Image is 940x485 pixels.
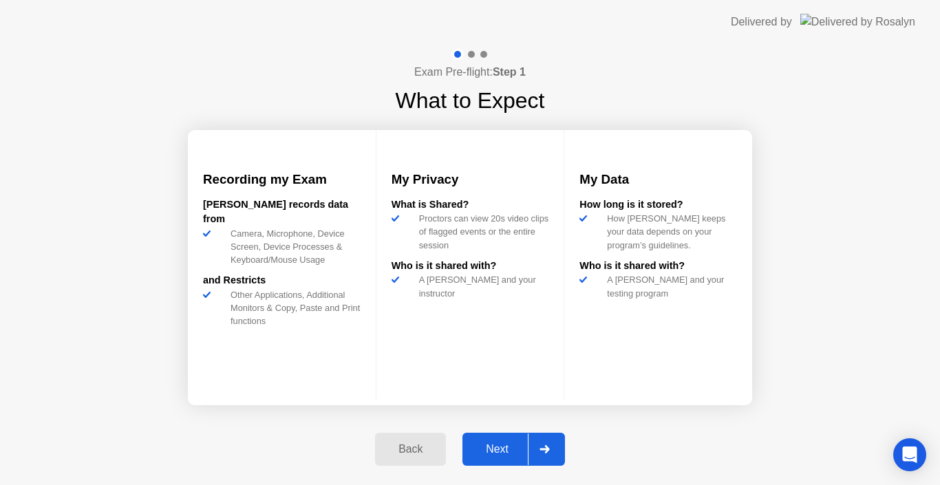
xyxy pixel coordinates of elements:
div: Back [379,443,442,455]
div: and Restricts [203,273,361,288]
div: Open Intercom Messenger [893,438,926,471]
h3: My Data [579,170,737,189]
b: Step 1 [493,66,526,78]
div: Who is it shared with? [579,259,737,274]
div: How long is it stored? [579,197,737,213]
h3: My Privacy [392,170,549,189]
h3: Recording my Exam [203,170,361,189]
button: Back [375,433,446,466]
div: [PERSON_NAME] records data from [203,197,361,227]
div: Next [467,443,528,455]
div: Other Applications, Additional Monitors & Copy, Paste and Print functions [225,288,361,328]
div: How [PERSON_NAME] keeps your data depends on your program’s guidelines. [601,212,737,252]
div: Proctors can view 20s video clips of flagged events or the entire session [414,212,549,252]
div: A [PERSON_NAME] and your instructor [414,273,549,299]
div: What is Shared? [392,197,549,213]
h4: Exam Pre-flight: [414,64,526,80]
div: Camera, Microphone, Device Screen, Device Processes & Keyboard/Mouse Usage [225,227,361,267]
div: Who is it shared with? [392,259,549,274]
div: Delivered by [731,14,792,30]
h1: What to Expect [396,84,545,117]
img: Delivered by Rosalyn [800,14,915,30]
button: Next [462,433,565,466]
div: A [PERSON_NAME] and your testing program [601,273,737,299]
